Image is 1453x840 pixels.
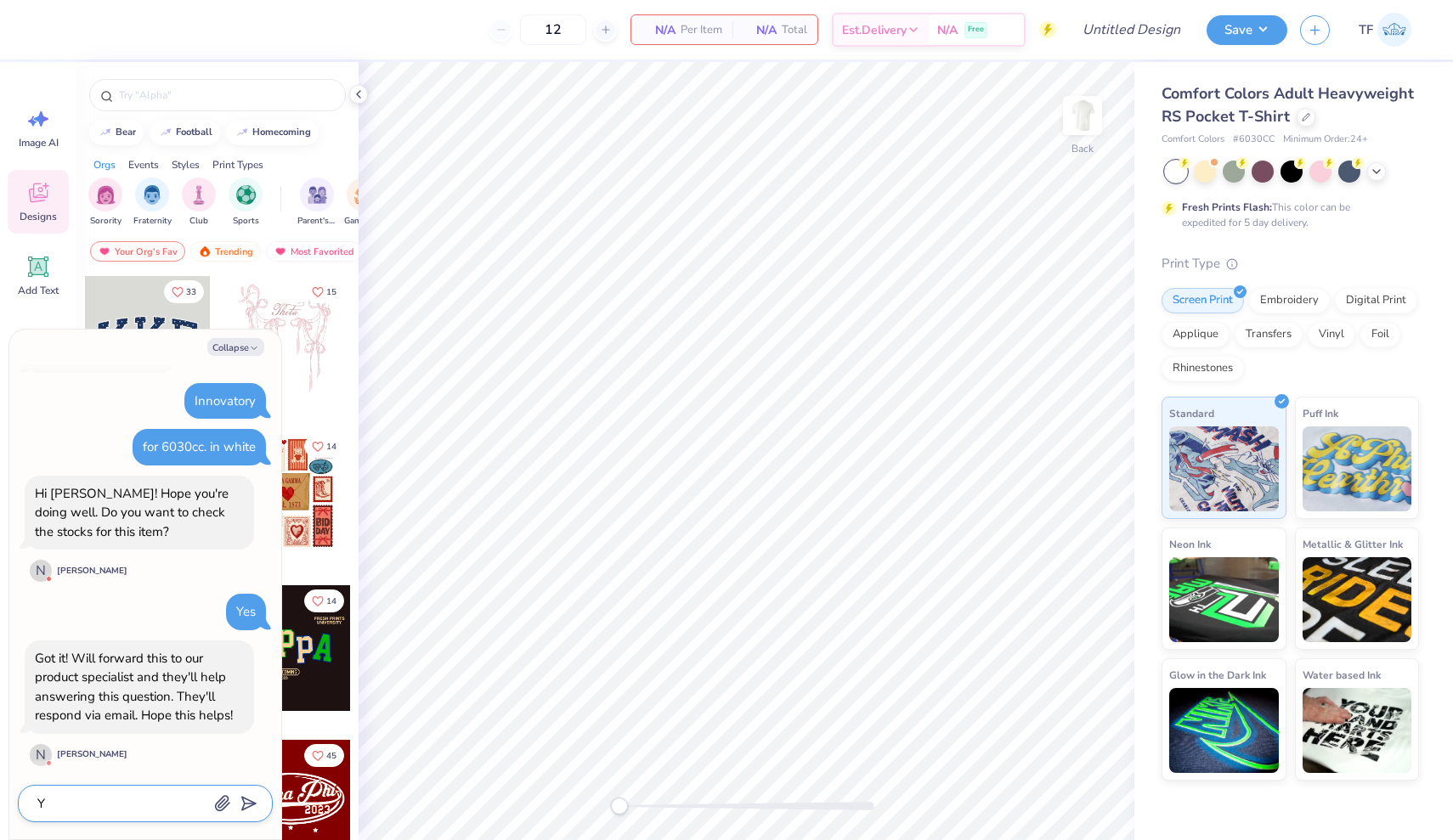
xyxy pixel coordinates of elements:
[743,21,777,39] span: N/A
[57,565,127,578] div: [PERSON_NAME]
[1162,288,1244,313] div: Screen Print
[1162,83,1414,127] span: Comfort Colors Adult Heavyweight RS Pocket T-Shirt
[1069,13,1194,47] input: Untitled Design
[1169,557,1279,642] img: Neon Ink
[133,178,172,228] div: filter for Fraternity
[172,157,200,172] div: Styles
[229,178,263,228] div: filter for Sports
[133,178,172,228] button: filter button
[520,14,586,45] input: – –
[1283,132,1368,147] span: Minimum Order: 24 +
[150,120,220,145] button: football
[782,21,807,39] span: Total
[1303,557,1412,642] img: Metallic & Glitter Ink
[304,280,344,303] button: Like
[1308,322,1355,347] div: Vinyl
[1071,141,1094,156] div: Back
[1303,688,1412,773] img: Water based Ink
[35,485,229,540] div: Hi [PERSON_NAME]! Hope you're doing well. Do you want to check the stocks for this item?
[186,288,196,296] span: 33
[642,21,676,39] span: N/A
[297,215,336,228] span: Parent's Weekend
[842,21,907,39] span: Est. Delivery
[189,215,208,228] span: Club
[159,127,172,138] img: trend_line.gif
[1169,688,1279,773] img: Glow in the Dark Ink
[236,185,256,205] img: Sports Image
[93,157,116,172] div: Orgs
[229,178,263,228] button: filter button
[344,215,383,228] span: Game Day
[189,185,208,205] img: Club Image
[1235,322,1303,347] div: Transfers
[344,178,383,228] div: filter for Game Day
[1359,20,1373,40] span: TF
[89,120,144,145] button: bear
[233,215,259,228] span: Sports
[968,24,984,36] span: Free
[1162,356,1244,381] div: Rhinestones
[30,560,52,582] div: N
[90,241,185,262] div: Your Org's Fav
[1303,666,1381,684] span: Water based Ink
[1207,15,1287,45] button: Save
[611,798,628,815] div: Accessibility label
[35,650,233,724] div: Got it! Will forward this to our product specialist and they'll help answering this question. The...
[198,245,212,257] img: trending.gif
[308,185,327,205] img: Parent's Weekend Image
[1303,426,1412,511] img: Puff Ink
[1249,288,1330,313] div: Embroidery
[133,215,172,228] span: Fraternity
[1169,426,1279,511] img: Standard
[19,136,59,149] span: Image AI
[297,178,336,228] div: filter for Parent's Weekend
[176,127,212,137] div: football
[1066,99,1100,132] img: Back
[190,241,261,262] div: Trending
[1169,666,1266,684] span: Glow in the Dark Ink
[304,435,344,458] button: Like
[212,157,263,172] div: Print Types
[57,748,127,761] div: [PERSON_NAME]
[1182,200,1272,214] strong: Fresh Prints Flash:
[1182,200,1391,230] div: This color can be expedited for 5 day delivery.
[1162,132,1224,147] span: Comfort Colors
[195,392,256,409] div: Innovatory
[1303,535,1403,553] span: Metallic & Glitter Ink
[143,185,161,205] img: Fraternity Image
[182,178,216,228] div: filter for Club
[128,157,159,172] div: Events
[1169,535,1211,553] span: Neon Ink
[226,120,319,145] button: homecoming
[182,178,216,228] button: filter button
[235,127,249,138] img: trend_line.gif
[99,127,112,138] img: trend_line.gif
[1377,13,1411,47] img: Tori Fuesting
[1162,254,1419,273] div: Print Type
[326,597,336,606] span: 14
[117,87,335,104] input: Try "Alpha"
[98,245,111,257] img: most_fav.gif
[326,752,336,760] span: 45
[326,288,336,296] span: 15
[143,438,256,455] div: for 6030cc. in white
[116,127,136,137] div: bear
[36,792,208,815] textarea: Y
[1360,322,1400,347] div: Foil
[207,338,264,356] button: Collapse
[681,21,722,39] span: Per Item
[1162,322,1230,347] div: Applique
[1169,404,1214,422] span: Standard
[90,215,122,228] span: Sorority
[304,589,344,612] button: Like
[20,210,57,223] span: Designs
[30,744,52,766] div: N
[1351,13,1419,47] a: TF
[274,245,287,257] img: most_fav.gif
[304,744,344,767] button: Like
[1233,132,1275,147] span: # 6030CC
[236,603,256,620] div: Yes
[266,241,362,262] div: Most Favorited
[326,443,336,451] span: 14
[1335,288,1417,313] div: Digital Print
